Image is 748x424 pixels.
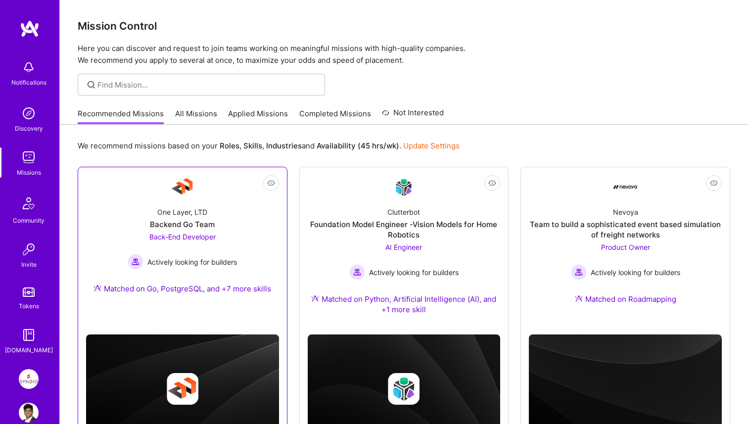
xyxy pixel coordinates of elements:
span: Actively looking for builders [369,267,459,278]
a: Recommended Missions [78,108,164,125]
div: Nevoya [613,207,638,217]
a: Company LogoNevoyaTeam to build a sophisticated event based simulation of freight networksProduct... [529,175,722,316]
a: Not Interested [382,107,444,125]
div: Matched on Python, Artificial Intelligence (AI), and +1 more skill [308,294,501,315]
img: teamwork [19,147,39,167]
b: Industries [266,141,302,150]
img: discovery [19,103,39,123]
img: Invite [19,239,39,259]
img: Ateam Purple Icon [311,294,319,302]
span: Back-End Developer [149,233,216,241]
div: Invite [21,259,37,270]
div: Discovery [15,123,43,134]
img: Community [17,191,41,215]
a: Company LogoClutterbotFoundation Model Engineer -Vision Models for Home RoboticsAI Engineer Activ... [308,175,501,327]
b: Availability (45 hrs/wk) [317,141,399,150]
b: Roles [220,141,239,150]
img: Syndio: Transformation Engine Modernization [19,369,39,389]
div: Tokens [19,301,39,311]
div: [DOMAIN_NAME] [5,345,53,355]
img: Ateam Purple Icon [93,284,101,292]
a: Applied Missions [228,108,288,125]
img: logo [20,20,40,38]
img: Company logo [388,373,420,405]
div: Community [13,215,45,226]
span: AI Engineer [385,243,422,251]
p: We recommend missions based on your , , and . [78,141,460,151]
div: Backend Go Team [150,219,215,230]
div: Clutterbot [387,207,420,217]
img: Company Logo [171,175,194,199]
div: Matched on Go, PostgreSQL, and +7 more skills [93,283,271,294]
img: guide book [19,325,39,345]
img: User Avatar [19,403,39,423]
div: Notifications [11,77,47,88]
a: Update Settings [403,141,460,150]
a: User Avatar [16,403,41,423]
img: Actively looking for builders [128,254,143,270]
b: Skills [243,141,262,150]
img: Ateam Purple Icon [575,294,583,302]
i: icon EyeClosed [267,179,275,187]
img: Company logo [167,373,198,405]
h3: Mission Control [78,20,730,32]
div: Foundation Model Engineer -Vision Models for Home Robotics [308,219,501,240]
p: Here you can discover and request to join teams working on meaningful missions with high-quality ... [78,43,730,66]
div: Missions [17,167,41,178]
span: Actively looking for builders [147,257,237,267]
a: Completed Missions [299,108,371,125]
div: Team to build a sophisticated event based simulation of freight networks [529,219,722,240]
img: Actively looking for builders [571,264,587,280]
span: Actively looking for builders [591,267,680,278]
div: Matched on Roadmapping [575,294,676,304]
a: All Missions [175,108,217,125]
img: Actively looking for builders [349,264,365,280]
img: Company Logo [392,176,416,199]
a: Syndio: Transformation Engine Modernization [16,369,41,389]
div: One Layer, LTD [157,207,207,217]
i: icon EyeClosed [710,179,718,187]
input: Find Mission... [97,80,318,90]
img: Company Logo [613,185,637,189]
img: bell [19,57,39,77]
img: Company logo [609,373,641,405]
span: Product Owner [601,243,650,251]
i: icon EyeClosed [488,179,496,187]
i: icon SearchGrey [86,79,97,91]
img: tokens [23,287,35,297]
a: Company LogoOne Layer, LTDBackend Go TeamBack-End Developer Actively looking for buildersActively... [86,175,279,306]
